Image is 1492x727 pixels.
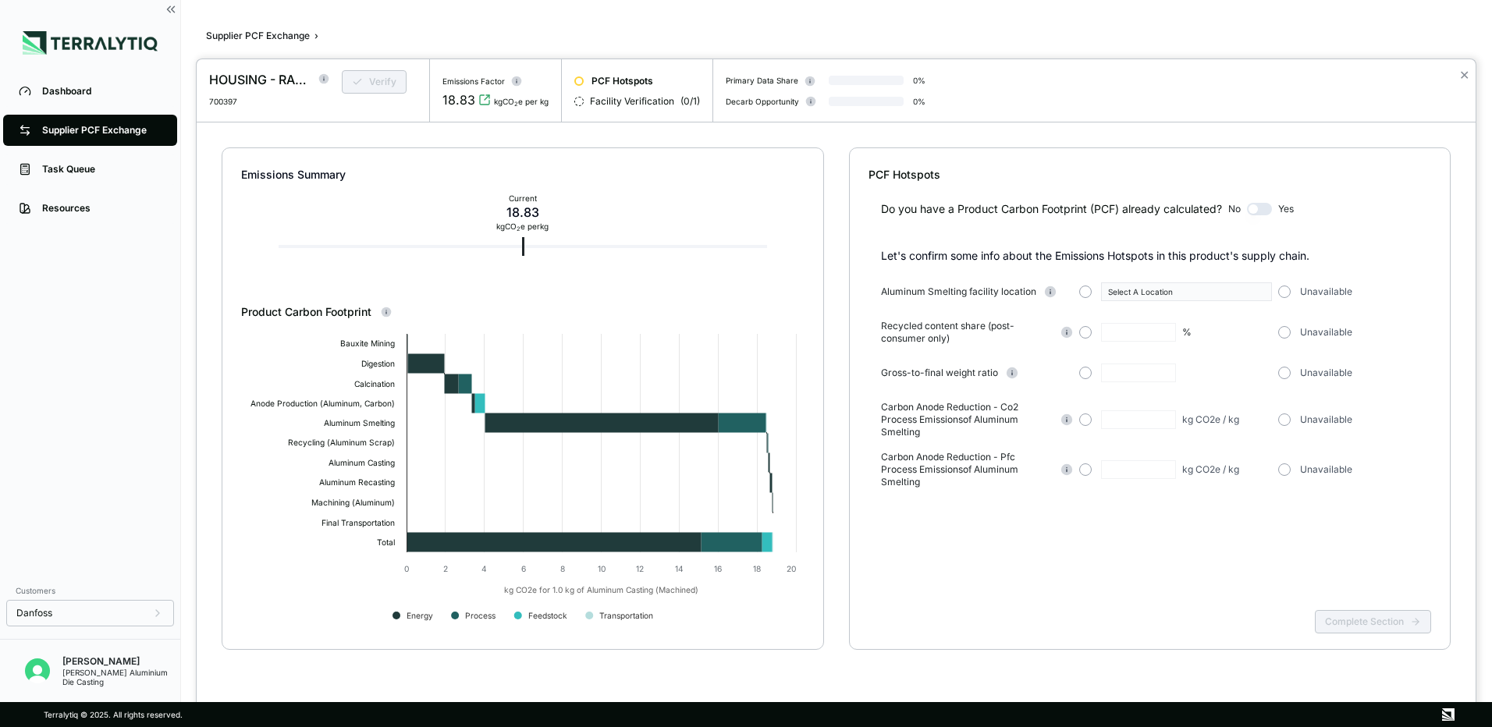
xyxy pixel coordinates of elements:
span: Unavailable [1300,285,1352,298]
div: PCF Hotspots [869,167,1432,183]
text: Calcination [354,379,395,388]
text: Final Transportation [321,518,395,528]
text: 10 [598,564,606,573]
text: 0 [404,564,409,573]
button: Select A Location [1101,282,1272,301]
span: Facility Verification [590,95,674,108]
span: Unavailable [1300,413,1352,426]
div: kg CO2e / kg [1182,463,1239,476]
span: Unavailable [1300,367,1352,379]
span: No [1228,203,1241,215]
span: Unavailable [1300,326,1352,339]
text: 14 [675,564,684,573]
text: Aluminum Casting [329,458,395,468]
svg: View audit trail [478,94,491,106]
div: 18.83 [442,90,475,109]
div: Decarb Opportunity [726,97,799,106]
div: kg CO2e / kg [1182,413,1239,426]
div: Do you have a Product Carbon Footprint (PCF) already calculated? [881,201,1222,217]
text: Energy [407,611,433,621]
text: Bauxite Mining [340,339,395,349]
div: kg CO e per kg [496,222,549,231]
text: Machining (Aluminum) [311,498,395,508]
div: HOUSING - RADIAL COMBO BEARING - BACK - [209,70,309,89]
span: ( 0 / 1 ) [680,95,700,108]
text: Anode Production (Aluminum, Carbon) [250,399,395,408]
text: 18 [753,564,761,573]
sub: 2 [517,225,520,232]
text: Transportation [599,611,653,621]
div: Product Carbon Footprint [241,304,805,320]
text: Aluminum Recasting [319,477,395,488]
div: Select A Location [1108,287,1265,296]
span: PCF Hotspots [591,75,653,87]
div: % [1182,326,1192,339]
text: 12 [636,564,644,573]
div: 18.83 [496,203,549,222]
div: Current [496,193,549,203]
div: Primary Data Share [726,76,798,85]
p: Let's confirm some info about the Emissions Hotspots in this product's supply chain. [881,248,1432,264]
text: Feedstock [528,611,567,620]
text: 2 [443,564,448,573]
text: Aluminum Smelting [324,418,395,428]
span: Unavailable [1300,463,1352,476]
text: Process [465,611,496,620]
div: Emissions Factor [442,76,505,86]
span: Carbon Anode Reduction - Co2 Process Emissions of Aluminum Smelting [881,401,1053,438]
text: 16 [714,564,722,573]
div: Emissions Summary [241,167,805,183]
text: Recycling (Aluminum Scrap) [288,438,395,448]
span: Aluminum Smelting facility location [881,285,1036,298]
span: Yes [1278,203,1294,215]
sub: 2 [514,101,518,108]
text: 4 [481,564,487,573]
div: 0 % [913,76,925,85]
text: kg CO2e for 1.0 kg of Aluminum Casting (Machined) [504,585,698,595]
div: 0 % [913,97,925,106]
span: Gross-to-final weight ratio [881,367,998,379]
button: Close [1459,66,1469,84]
div: kgCO e per kg [494,97,549,106]
span: Recycled content share (post-consumer only) [881,320,1053,345]
text: Total [377,537,395,547]
div: 700397 [209,97,321,106]
text: 20 [787,564,796,573]
text: 6 [521,564,526,573]
span: Carbon Anode Reduction - Pfc Process Emissions of Aluminum Smelting [881,451,1053,488]
text: Digestion [361,359,395,369]
text: 8 [560,564,565,573]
